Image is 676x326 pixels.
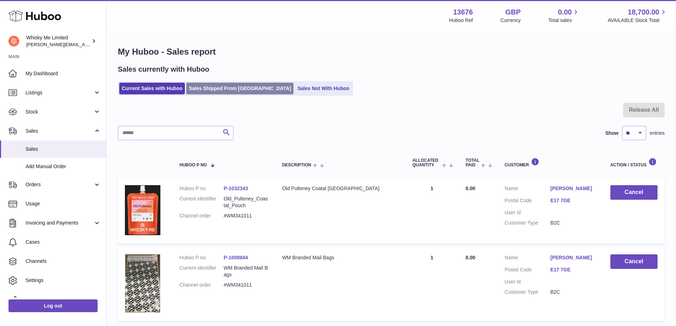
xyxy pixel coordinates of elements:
[605,130,619,137] label: Show
[26,128,93,134] span: Sales
[505,278,550,285] dt: User Id
[119,83,185,94] a: Current Sales with Huboo
[9,299,98,312] a: Log out
[550,266,596,273] a: E17 7GE
[501,17,521,24] div: Currency
[550,220,596,226] dd: B2C
[610,185,658,200] button: Cancel
[26,163,101,170] span: Add Manual Order
[224,282,268,288] dd: #WM341011
[26,200,101,207] span: Usage
[295,83,352,94] a: Sales Not With Huboo
[118,46,665,57] h1: My Huboo - Sales report
[26,258,101,265] span: Channels
[466,158,479,167] span: Total paid
[558,7,572,17] span: 0.00
[224,255,248,260] a: P-1008844
[405,247,458,321] td: 1
[180,185,224,192] dt: Huboo P no
[224,186,248,191] a: P-1032343
[505,7,521,17] strong: GBP
[412,158,440,167] span: ALLOCATED Quantity
[26,277,101,284] span: Settings
[628,7,659,17] span: 18,700.00
[118,65,209,74] h2: Sales currently with Huboo
[26,42,142,47] span: [PERSON_NAME][EMAIL_ADDRESS][DOMAIN_NAME]
[186,83,293,94] a: Sales Shipped From [GEOGRAPHIC_DATA]
[26,296,101,303] span: Returns
[180,195,224,209] dt: Current identifier
[550,185,596,192] a: [PERSON_NAME]
[26,109,93,115] span: Stock
[608,7,667,24] a: 18,700.00 AVAILABLE Stock Total
[224,195,268,209] dd: Old_Pulteney_Coastal_Pouch
[453,7,473,17] strong: 13676
[548,17,580,24] span: Total sales
[449,17,473,24] div: Huboo Ref
[505,209,550,216] dt: User Id
[125,185,160,235] img: 1739541345.jpg
[505,158,596,167] div: Customer
[282,185,398,192] div: Old Pulteney Coatal [GEOGRAPHIC_DATA]
[505,185,550,194] dt: Name
[466,186,475,191] span: 0.00
[26,239,101,245] span: Cases
[548,7,580,24] a: 0.00 Total sales
[466,255,475,260] span: 0.00
[550,254,596,261] a: [PERSON_NAME]
[282,163,311,167] span: Description
[282,254,398,261] div: WM Branded Mail Bags
[26,89,93,96] span: Listings
[180,265,224,278] dt: Current identifier
[505,220,550,226] dt: Customer Type
[505,289,550,295] dt: Customer Type
[26,220,93,226] span: Invoicing and Payments
[505,266,550,275] dt: Postal Code
[405,178,458,244] td: 1
[180,282,224,288] dt: Channel order
[26,70,101,77] span: My Dashboard
[180,163,207,167] span: Huboo P no
[610,254,658,269] button: Cancel
[550,197,596,204] a: E17 7GE
[608,17,667,24] span: AVAILABLE Stock Total
[125,254,160,313] img: 1725358317.png
[26,146,101,153] span: Sales
[180,254,224,261] dt: Huboo P no
[9,36,19,46] img: frances@whiskyshop.com
[180,212,224,219] dt: Channel order
[26,34,90,48] div: Whisky Me Limited
[224,212,268,219] dd: #WM341011
[650,130,665,137] span: entries
[505,197,550,206] dt: Postal Code
[550,289,596,295] dd: B2C
[224,265,268,278] dd: WM Branded Mail Bags
[505,254,550,263] dt: Name
[26,181,93,188] span: Orders
[610,158,658,167] div: Action / Status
